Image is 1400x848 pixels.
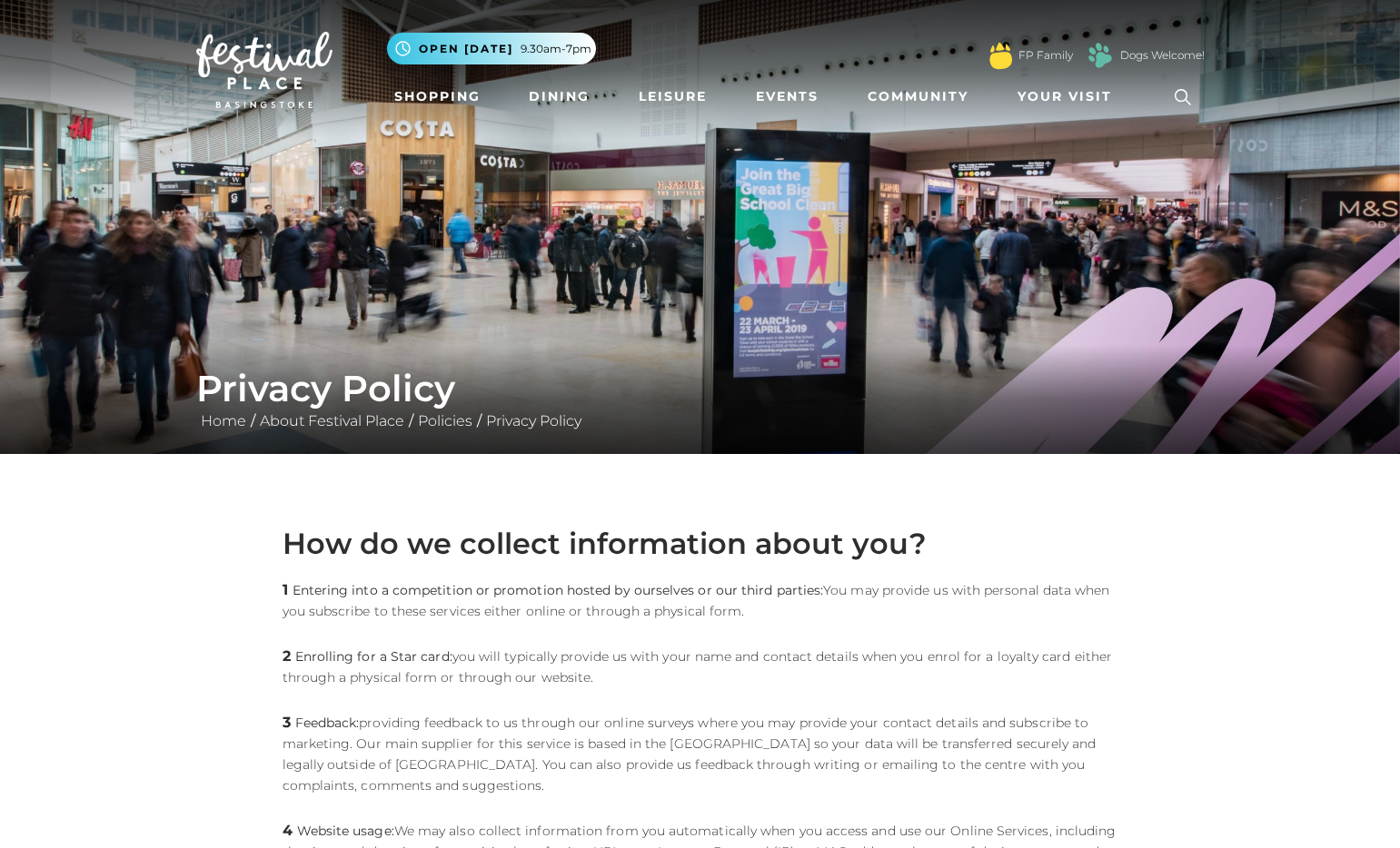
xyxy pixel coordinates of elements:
[196,32,333,108] img: Festival Place Logo
[419,41,513,57] span: Open [DATE]
[521,41,591,57] span: 9.30am-7pm
[387,33,596,64] button: Open [DATE] 9.30am-7pm
[183,367,1218,432] div: / / /
[297,823,394,839] strong: Website usage:
[860,80,976,113] a: Community
[387,80,488,113] a: Shopping
[293,582,824,598] strong: Entering into a competition or promotion hosted by ourselves or our third parties:
[295,648,452,665] strong: Enrolling for a Star card:
[283,579,1118,622] li: You may provide us with personal data when you subscribe to these services either online or throu...
[413,412,477,429] a: Policies
[255,412,409,429] a: About Festival Place
[521,80,597,113] a: Dining
[283,527,1118,561] h2: How do we collect information about you?
[283,712,1118,796] li: providing feedback to us through our online surveys where you may provide your contact details an...
[283,646,1118,688] li: you will typically provide us with your name and contact details when you enrol for a loyalty car...
[482,412,586,429] a: Privacy Policy
[1018,87,1112,106] span: Your Visit
[749,80,826,113] a: Events
[1120,47,1205,64] a: Dogs Welcome!
[295,715,360,731] strong: Feedback:
[1018,47,1073,64] a: FP Family
[631,80,714,113] a: Leisure
[196,367,1205,410] h1: Privacy Policy
[1010,80,1128,113] a: Your Visit
[196,412,251,429] a: Home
